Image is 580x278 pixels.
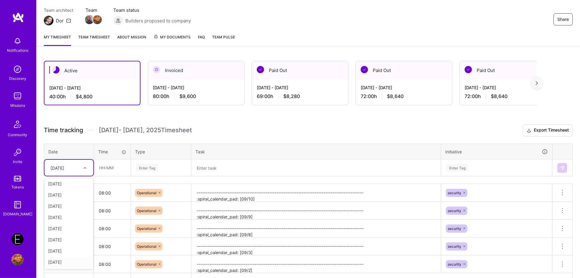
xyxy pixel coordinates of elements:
[94,160,130,176] input: HH:MM
[361,84,447,91] div: [DATE] - [DATE]
[76,93,92,100] span: $4,800
[448,191,461,195] span: security
[117,34,146,46] a: About Mission
[212,35,235,39] span: Team Pulse
[137,244,156,249] span: Operational
[192,185,440,201] textarea: -------------------------------------------------------------------------------------------- :spi...
[11,90,24,102] img: teamwork
[44,16,53,25] img: Team Architect
[448,262,461,267] span: security
[44,223,93,234] div: [DATE]
[446,163,469,172] div: Enter Tag
[356,61,452,80] div: Paid Out
[153,84,239,91] div: [DATE] - [DATE]
[192,202,440,219] textarea: -------------------------------------------------------------------------------------------- :spi...
[460,61,556,80] div: Paid Out
[137,262,156,267] span: Operational
[94,203,130,219] input: HH:MM
[153,66,160,73] img: Invoiced
[94,221,130,237] input: HH:MM
[93,15,101,25] a: Team Member Avatar
[560,165,565,170] img: Submit
[14,176,21,182] img: tokens
[11,184,24,190] div: Tokens
[44,126,83,134] span: Time tracking
[191,144,441,159] th: Task
[283,93,300,100] span: $8,280
[137,208,156,213] span: Operational
[361,93,447,100] div: 72:00 h
[50,165,64,171] div: [DATE]
[83,166,86,169] i: icon Chevron
[125,18,191,24] span: Builders proposed to company
[257,84,343,91] div: [DATE] - [DATE]
[491,93,507,100] span: $8,640
[557,16,569,22] span: Share
[44,61,140,80] div: Active
[11,254,24,266] img: User Avatar
[387,93,404,100] span: $8,640
[49,93,135,100] div: 40:00 h
[85,15,93,25] a: Team Member Avatar
[11,63,24,75] img: discovery
[448,244,461,249] span: security
[10,102,25,109] div: Missions
[465,66,472,73] img: Paid Out
[44,212,93,223] div: [DATE]
[212,34,235,46] a: Team Pulse
[527,127,531,134] i: icon Download
[66,18,71,23] i: icon Mail
[94,256,130,272] input: HH:MM
[523,124,573,136] button: Export Timesheet
[7,47,28,54] div: Notifications
[56,18,64,24] div: Dor
[44,245,93,257] div: [DATE]
[44,201,93,212] div: [DATE]
[113,16,123,25] img: Builders proposed to company
[448,208,461,213] span: security
[3,211,32,217] div: [DOMAIN_NAME]
[137,226,156,231] span: Operational
[252,61,348,80] div: Paid Out
[93,15,102,24] img: Team Member Avatar
[131,144,191,159] th: Type
[94,238,130,254] input: HH:MM
[44,189,93,201] div: [DATE]
[13,159,22,165] div: Invite
[192,220,440,237] textarea: -------------------------------------------------------------------------------------------- :spi...
[52,66,60,74] img: Active
[94,185,130,201] input: HH:MM
[49,85,135,91] div: [DATE] - [DATE]
[536,81,538,85] img: right
[78,34,110,46] a: Team timesheet
[10,254,25,266] a: User Avatar
[11,35,24,47] img: bell
[192,238,440,255] textarea: -------------------------------------------------------------------------------------------- :spi...
[99,126,192,134] span: [DATE] - [DATE] , 2025 Timesheet
[361,66,368,73] img: Paid Out
[10,117,25,132] img: Community
[10,233,25,245] a: Endeavor: Onlocation Mobile/Security- 3338TSV275
[465,93,551,100] div: 72:00 h
[257,66,264,73] img: Paid Out
[445,148,548,155] div: Initiative
[44,257,93,268] div: [DATE]
[465,84,551,91] div: [DATE] - [DATE]
[198,34,205,46] a: FAQ
[553,13,573,25] button: Share
[448,226,461,231] span: security
[85,15,94,24] img: Team Member Avatar
[44,7,73,13] span: Team architect
[153,34,191,46] a: My Documents
[44,34,71,46] a: My timesheet
[153,34,191,41] span: My Documents
[44,178,93,189] div: [DATE]
[192,256,440,273] textarea: -------------------------------------------------------------------------------------------- :spi...
[44,234,93,245] div: [DATE]
[44,144,94,159] th: Date
[137,191,156,195] span: Operational
[85,7,101,13] span: Team
[136,163,158,172] div: Enter Tag
[12,12,24,23] img: logo
[153,93,239,100] div: 80:00 h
